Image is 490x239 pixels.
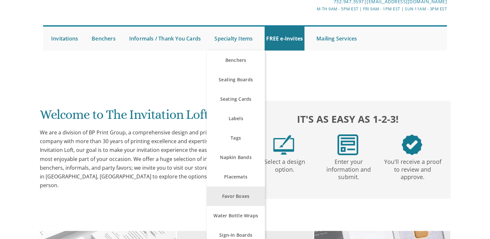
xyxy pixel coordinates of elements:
a: FREE e-Invites [265,27,304,51]
a: Water Bottle Wraps [207,206,265,225]
p: You'll receive a proof to review and approve. [382,155,443,181]
a: Benchers [90,27,117,51]
p: Select a design option. [254,155,315,174]
a: Benchers [207,51,265,70]
h1: Welcome to The Invitation Loft! [40,108,232,127]
a: Tags [207,128,265,148]
a: Favor Boxes [207,187,265,206]
p: Enter your information and submit. [318,155,379,181]
img: step3.png [402,134,422,155]
h2: It's as easy as 1-2-3! [252,112,444,126]
a: Mailing Services [315,27,359,51]
a: Specialty Items [213,27,254,51]
img: step1.png [273,134,294,155]
a: Seating Boards [207,70,265,89]
a: Seating Cards [207,89,265,109]
div: M-Th 9am - 5pm EST | Fri 9am - 1pm EST | Sun 11am - 3pm EST [178,6,447,12]
div: We are a division of BP Print Group, a comprehensive design and print company with more than 30 y... [40,128,232,190]
a: Invitations [50,27,80,51]
a: Labels [207,109,265,128]
img: step2.png [337,134,358,155]
a: Informals / Thank You Cards [128,27,202,51]
a: Placemats [207,167,265,187]
a: Napkin Bands [207,148,265,167]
